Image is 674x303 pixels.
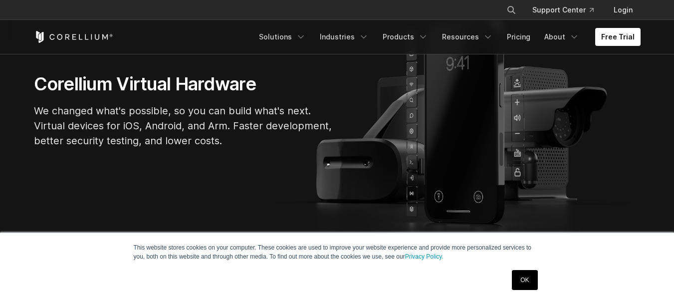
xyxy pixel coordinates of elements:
div: Navigation Menu [253,28,641,46]
a: Pricing [501,28,536,46]
a: Support Center [524,1,602,19]
a: Industries [314,28,375,46]
p: This website stores cookies on your computer. These cookies are used to improve your website expe... [134,243,541,261]
a: About [538,28,585,46]
a: Free Trial [595,28,641,46]
a: Products [377,28,434,46]
button: Search [502,1,520,19]
a: OK [512,270,537,290]
div: Navigation Menu [494,1,641,19]
a: Privacy Policy. [405,253,444,260]
a: Login [606,1,641,19]
p: We changed what's possible, so you can build what's next. Virtual devices for iOS, Android, and A... [34,103,333,148]
a: Corellium Home [34,31,113,43]
h1: Corellium Virtual Hardware [34,73,333,95]
a: Solutions [253,28,312,46]
a: Resources [436,28,499,46]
